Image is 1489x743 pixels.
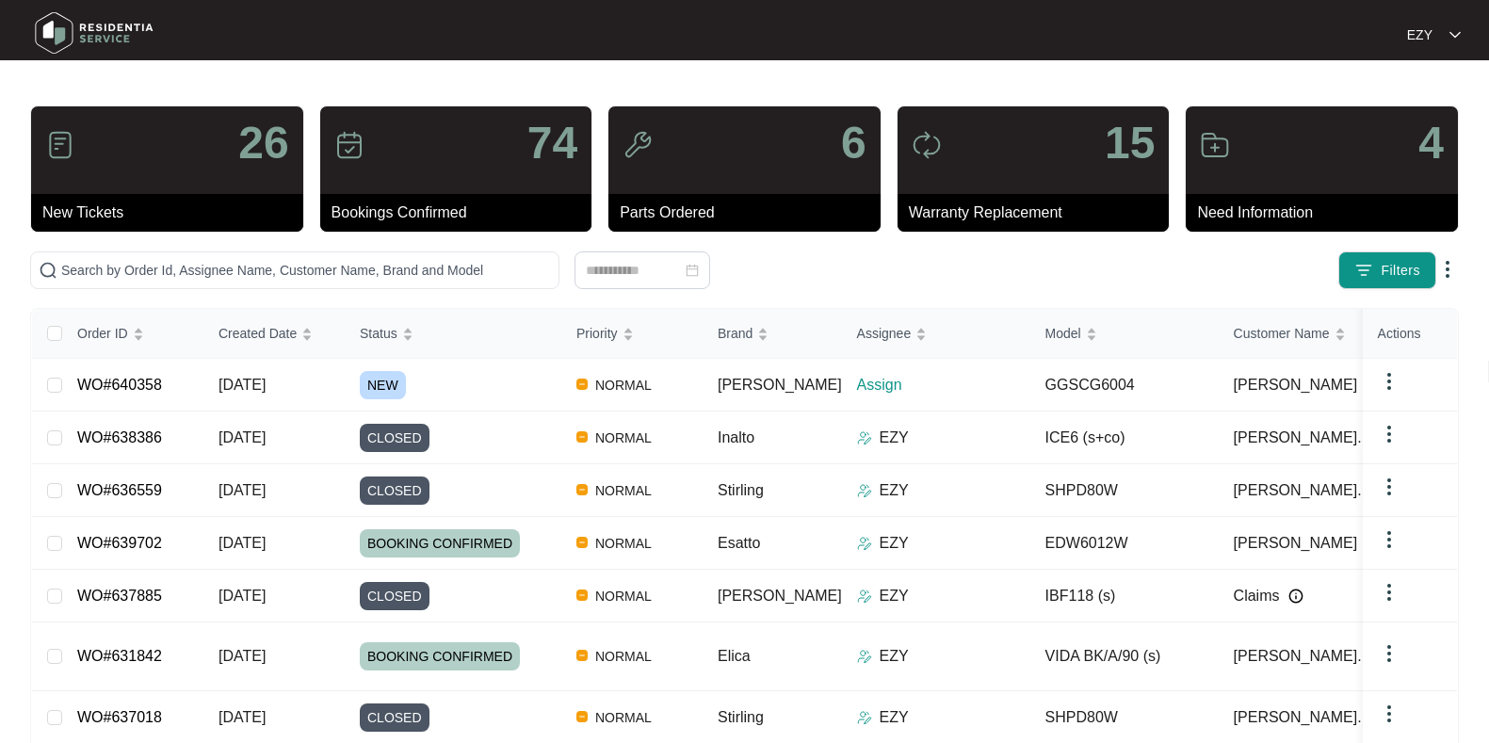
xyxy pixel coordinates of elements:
img: search-icon [39,261,57,280]
span: Brand [718,323,753,344]
img: Assigner Icon [857,536,872,551]
a: WO#636559 [77,482,162,498]
span: CLOSED [360,582,429,610]
img: dropdown arrow [1378,642,1400,665]
button: filter iconFilters [1338,251,1436,289]
img: icon [912,130,942,160]
th: Customer Name [1219,309,1407,359]
th: Brand [703,309,842,359]
th: Actions [1363,309,1457,359]
img: Assigner Icon [857,649,872,664]
th: Order ID [62,309,203,359]
p: 26 [238,121,288,166]
span: [DATE] [218,648,266,664]
img: icon [1200,130,1230,160]
th: Created Date [203,309,345,359]
span: Created Date [218,323,297,344]
span: [PERSON_NAME] [718,377,842,393]
span: Elica [718,648,751,664]
span: [PERSON_NAME]... [1234,427,1370,449]
img: dropdown arrow [1449,30,1461,40]
p: EZY [880,479,909,502]
img: Vercel Logo [576,379,588,390]
th: Assignee [842,309,1030,359]
span: Filters [1381,261,1420,281]
p: EZY [880,645,909,668]
img: Vercel Logo [576,650,588,661]
span: CLOSED [360,476,429,505]
img: Vercel Logo [576,484,588,495]
img: dropdown arrow [1378,370,1400,393]
span: Esatto [718,535,760,551]
span: Status [360,323,397,344]
span: NORMAL [588,427,659,449]
img: Vercel Logo [576,590,588,601]
p: EZY [880,532,909,555]
a: WO#638386 [77,429,162,445]
th: Status [345,309,561,359]
input: Search by Order Id, Assignee Name, Customer Name, Brand and Model [61,260,551,281]
span: Stirling [718,482,764,498]
span: NEW [360,371,406,399]
img: Vercel Logo [576,431,588,443]
span: [DATE] [218,377,266,393]
img: Assigner Icon [857,710,872,725]
a: WO#637885 [77,588,162,604]
span: Inalto [718,429,754,445]
span: [PERSON_NAME]... [1234,479,1370,502]
span: Customer Name [1234,323,1330,344]
span: NORMAL [588,532,659,555]
span: [DATE] [218,588,266,604]
span: [DATE] [218,709,266,725]
p: Warranty Replacement [909,202,1170,224]
span: NORMAL [588,706,659,729]
p: 4 [1418,121,1444,166]
p: Assign [857,374,1030,396]
p: Parts Ordered [620,202,881,224]
span: [PERSON_NAME] [1234,374,1358,396]
th: Priority [561,309,703,359]
span: NORMAL [588,585,659,607]
td: EDW6012W [1030,517,1219,570]
span: [DATE] [218,429,266,445]
img: Assigner Icon [857,589,872,604]
span: Stirling [718,709,764,725]
a: WO#631842 [77,648,162,664]
td: SHPD80W [1030,464,1219,517]
img: icon [334,130,364,160]
p: EZY [880,585,909,607]
span: [DATE] [218,482,266,498]
img: dropdown arrow [1378,476,1400,498]
td: IBF118 (s) [1030,570,1219,622]
img: dropdown arrow [1378,703,1400,725]
th: Model [1030,309,1219,359]
span: [PERSON_NAME]... [1234,645,1370,668]
span: NORMAL [588,374,659,396]
p: 15 [1105,121,1155,166]
img: Vercel Logo [576,711,588,722]
span: [PERSON_NAME]... [1234,706,1370,729]
img: icon [45,130,75,160]
img: icon [623,130,653,160]
p: Need Information [1197,202,1458,224]
p: New Tickets [42,202,303,224]
span: Priority [576,323,618,344]
span: NORMAL [588,645,659,668]
span: BOOKING CONFIRMED [360,529,520,557]
td: VIDA BK/A/90 (s) [1030,622,1219,691]
span: Claims [1234,585,1280,607]
img: dropdown arrow [1378,528,1400,551]
img: filter icon [1354,261,1373,280]
span: Assignee [857,323,912,344]
span: NORMAL [588,479,659,502]
img: Info icon [1288,589,1303,604]
img: dropdown arrow [1378,423,1400,445]
p: Bookings Confirmed [332,202,592,224]
a: WO#640358 [77,377,162,393]
span: BOOKING CONFIRMED [360,642,520,670]
p: 6 [841,121,866,166]
span: [PERSON_NAME] [718,588,842,604]
span: Model [1045,323,1081,344]
img: Assigner Icon [857,483,872,498]
span: [DATE] [218,535,266,551]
